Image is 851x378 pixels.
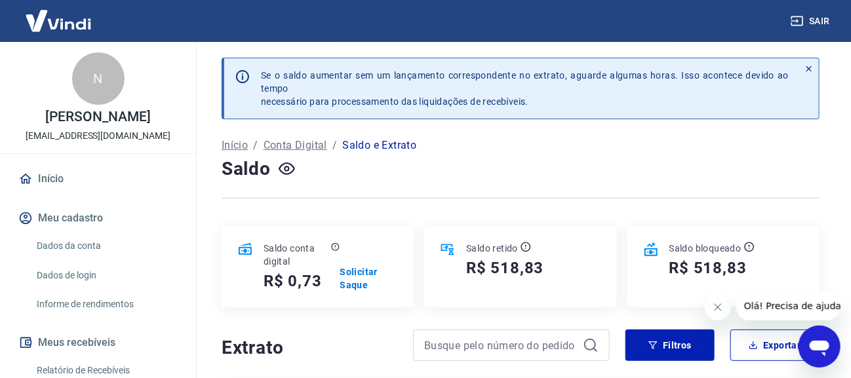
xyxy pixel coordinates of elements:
[669,242,742,255] p: Saldo bloqueado
[340,265,398,292] a: Solicitar Saque
[31,291,180,318] a: Informe de rendimentos
[16,204,180,233] button: Meu cadastro
[72,52,125,105] div: N
[264,242,328,268] p: Saldo conta digital
[332,138,337,153] p: /
[222,138,248,153] a: Início
[31,262,180,289] a: Dados de login
[625,330,715,361] button: Filtros
[264,271,322,292] h5: R$ 0,73
[424,335,578,355] input: Busque pelo número do pedido
[799,326,841,368] iframe: Botão para abrir a janela de mensagens
[31,233,180,259] a: Dados da conta
[705,294,731,320] iframe: Fechar mensagem
[264,138,327,153] a: Conta Digital
[8,9,110,20] span: Olá! Precisa de ajuda?
[16,164,180,193] a: Início
[261,69,789,108] p: Se o saldo aumentar sem um lançamento correspondente no extrato, aguarde algumas horas. Isso acon...
[466,242,518,255] p: Saldo retido
[16,1,101,41] img: Vindi
[253,138,258,153] p: /
[669,257,747,278] h5: R$ 518,83
[342,138,416,153] p: Saldo e Extrato
[45,110,150,124] p: [PERSON_NAME]
[222,335,397,361] h4: Extrato
[466,257,544,278] h5: R$ 518,83
[736,292,841,320] iframe: Mensagem da empresa
[26,129,170,143] p: [EMAIL_ADDRESS][DOMAIN_NAME]
[730,330,820,361] button: Exportar
[788,9,835,33] button: Sair
[222,156,271,182] h4: Saldo
[16,328,180,357] button: Meus recebíveis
